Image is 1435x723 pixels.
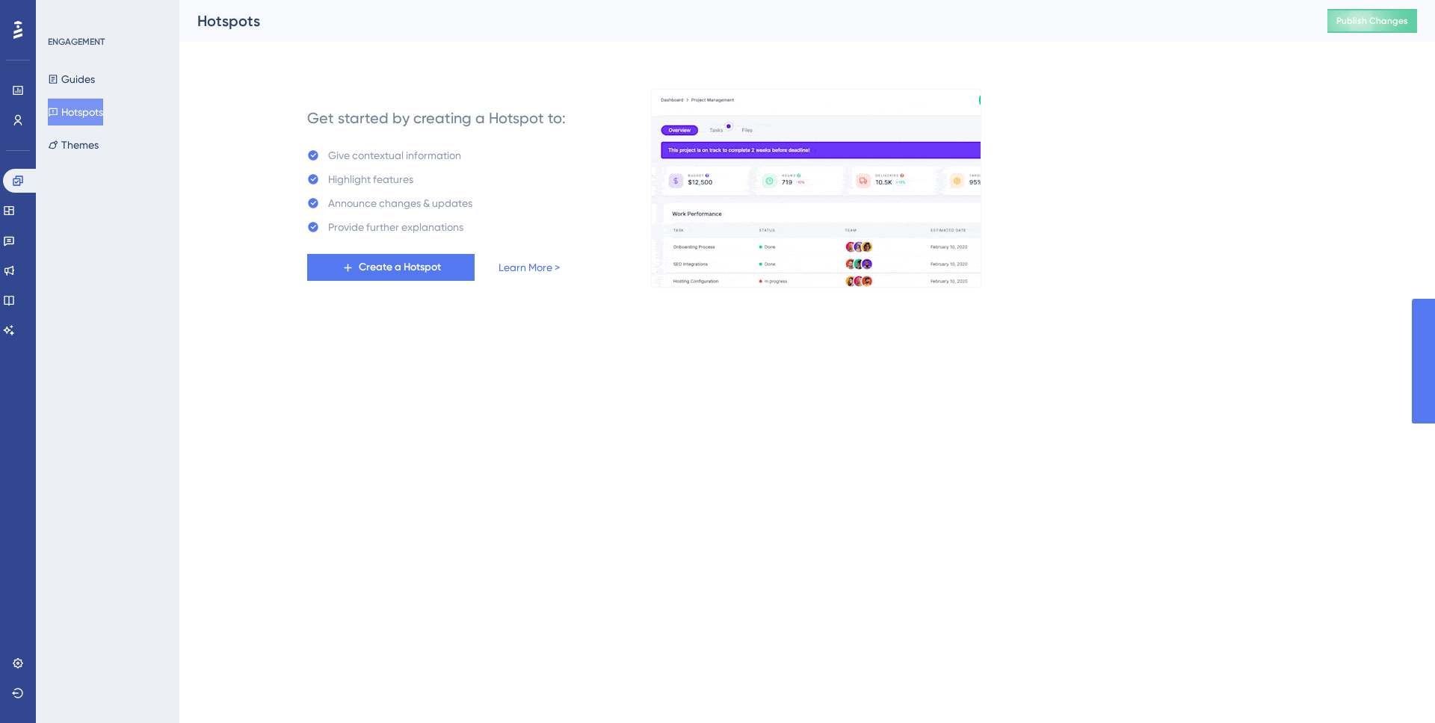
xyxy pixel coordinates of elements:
div: Hotspots [197,10,1290,31]
div: ENGAGEMENT [48,36,105,48]
button: Create a Hotspot [307,254,475,281]
div: Get started by creating a Hotspot to: [307,108,566,128]
div: Give contextual information [328,146,461,164]
button: Publish Changes [1327,9,1417,33]
iframe: UserGuiding AI Assistant Launcher [1372,664,1417,709]
div: Highlight features [328,170,413,188]
div: Provide further explanations [328,218,463,236]
div: Announce changes & updates [328,194,472,212]
button: Guides [48,66,95,93]
button: Themes [48,131,99,158]
img: a956fa7fe1407719453ceabf94e6a685.gif [651,89,981,288]
button: Hotspots [48,99,103,125]
a: Learn More > [499,258,560,276]
span: Create a Hotspot [359,258,441,276]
